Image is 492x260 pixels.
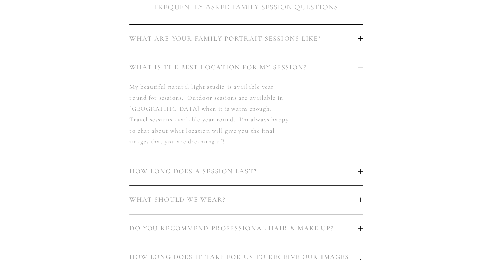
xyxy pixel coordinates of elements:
button: DO YOU RECOMMEND PROFESSIONAL HAIR & MAKE UP? [129,214,363,243]
button: WHAT SHOULD WE WEAR? [129,186,363,214]
span: HOW LONG DOES A SESSION LAST? [129,167,358,175]
span: DO YOU RECOMMEND PROFESSIONAL HAIR & MAKE UP? [129,224,358,232]
span: WHAT ARE YOUR FAMILY PORTRAIT SESSIONS LIKE? [129,35,358,43]
span: WHAT SHOULD WE WEAR? [129,196,358,204]
span: WHAT IS THE BEST LOCATION FOR MY SESSION? [129,63,358,71]
div: WHAT IS THE BEST LOCATION FOR MY SESSION? [129,81,363,157]
p: My beautiful natural light studio is available year round for sessions. Outdoor sessions are avai... [129,81,293,147]
button: HOW LONG DOES A SESSION LAST? [129,157,363,185]
button: WHAT ARE YOUR FAMILY PORTRAIT SESSIONS LIKE? [129,25,363,53]
button: WHAT IS THE BEST LOCATION FOR MY SESSION? [129,53,363,81]
h2: FREQUENTLY ASKED FAMILY SESSION QUESTIONS [7,2,485,13]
